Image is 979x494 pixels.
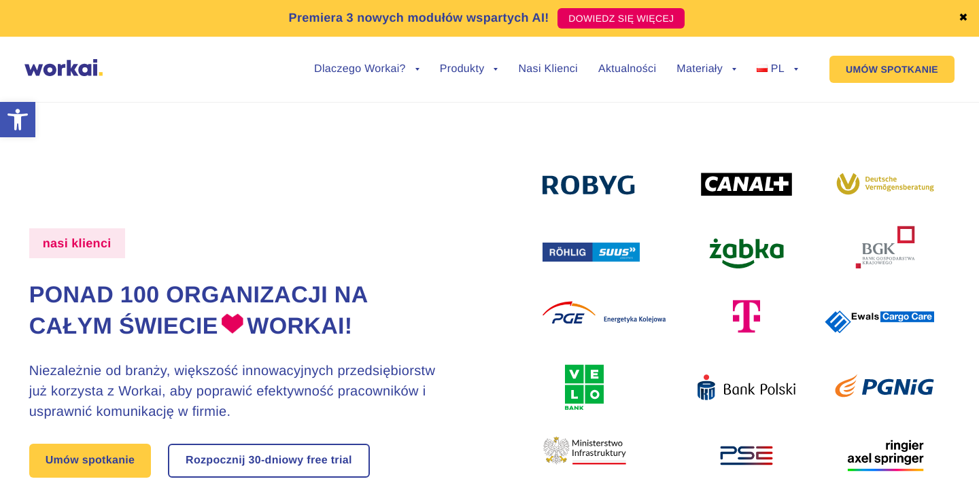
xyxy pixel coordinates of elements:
p: Premiera 3 nowych modułów wspartych AI! [289,9,549,27]
h3: Niezależnie od branży, większość innowacyjnych przedsiębiorstw już korzysta z Workai, aby poprawi... [29,361,453,422]
a: Produkty [440,64,498,75]
img: heart.png [222,313,244,334]
span: PL [771,63,785,75]
a: DOWIEDZ SIĘ WIĘCEJ [557,8,685,29]
a: ✖ [959,13,968,24]
a: Rozpocznij 30-dniowy free trial [169,445,368,476]
a: UMÓW SPOTKANIE [829,56,955,83]
a: Umów spotkanie [29,444,152,478]
a: Aktualności [598,64,656,75]
a: Materiały [676,64,736,75]
a: Dlaczego Workai? [314,64,419,75]
label: nasi klienci [29,228,125,258]
h1: Ponad 100 organizacji na całym świecie Workai! [29,280,453,342]
a: Nasi Klienci [518,64,577,75]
